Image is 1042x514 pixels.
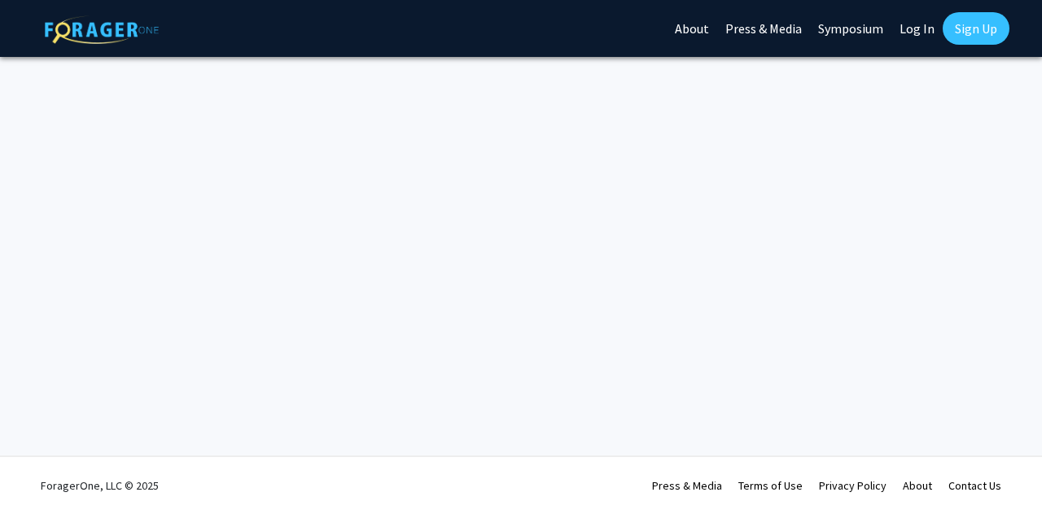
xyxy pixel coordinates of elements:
a: Privacy Policy [819,478,887,493]
div: ForagerOne, LLC © 2025 [41,457,159,514]
a: Press & Media [652,478,722,493]
a: Sign Up [943,12,1009,45]
a: About [903,478,932,493]
img: ForagerOne Logo [45,15,159,44]
a: Terms of Use [738,478,803,493]
a: Contact Us [948,478,1001,493]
